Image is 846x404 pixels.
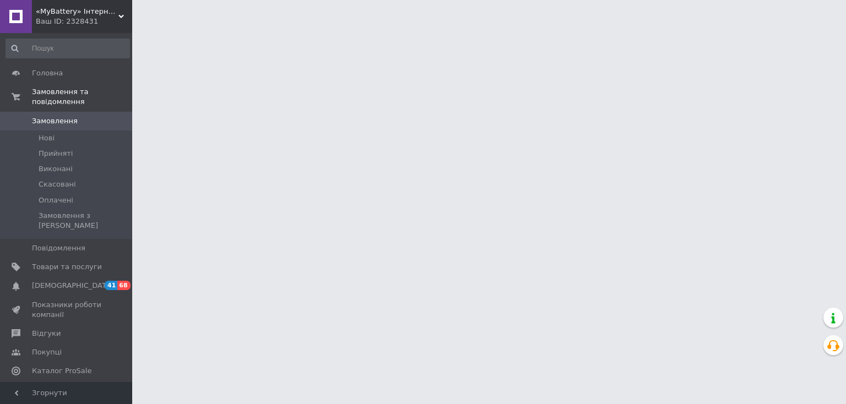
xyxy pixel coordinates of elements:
span: Каталог ProSale [32,366,91,376]
div: Ваш ID: 2328431 [36,17,132,26]
span: Товари та послуги [32,262,102,272]
span: Повідомлення [32,243,85,253]
span: Нові [39,133,55,143]
span: Виконані [39,164,73,174]
span: Замовлення з [PERSON_NAME] [39,211,129,231]
span: Покупці [32,347,62,357]
span: Замовлення та повідомлення [32,87,132,107]
span: 41 [105,281,117,290]
span: «MyBattery» Інтернет-магазин [36,7,118,17]
span: Скасовані [39,179,76,189]
span: Головна [32,68,63,78]
span: Оплачені [39,195,73,205]
input: Пошук [6,39,130,58]
span: Замовлення [32,116,78,126]
span: Відгуки [32,329,61,339]
span: Прийняті [39,149,73,159]
span: 68 [117,281,130,290]
span: Показники роботи компанії [32,300,102,320]
span: [DEMOGRAPHIC_DATA] [32,281,113,291]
